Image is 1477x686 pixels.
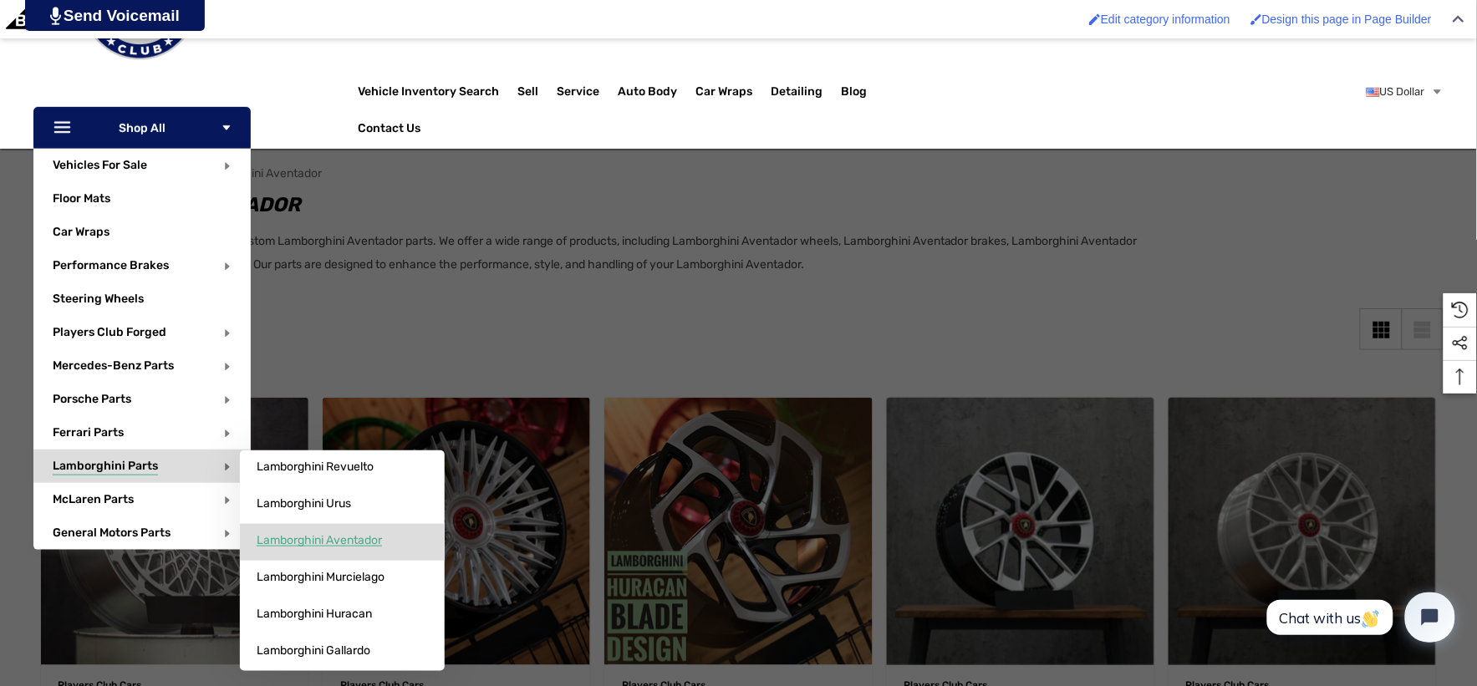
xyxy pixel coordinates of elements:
[772,75,842,109] a: Detailing
[842,84,868,103] a: Blog
[53,392,131,406] a: Porsche Parts
[257,607,372,622] span: Lamborghini Huracan
[53,459,158,473] a: Lamborghini Parts
[53,358,174,373] a: Mercedes-Benz Parts
[53,392,131,410] span: Porsche Parts
[619,84,678,103] span: Auto Body
[619,75,696,109] a: Auto Body
[53,425,124,444] span: Ferrari Parts
[1262,13,1432,26] span: Design this page in Page Builder
[53,158,147,172] a: Vehicles For Sale
[696,84,753,103] span: Car Wraps
[53,258,169,272] a: Performance Brakes
[53,492,134,511] span: McLaren Parts
[1452,335,1469,352] svg: Social Media
[53,216,251,249] a: Car Wraps
[772,84,823,103] span: Detailing
[558,84,600,103] span: Service
[53,182,251,216] a: Floor Mats
[257,570,385,585] span: Lamborghini Murcielago
[1081,4,1239,34] a: Edit category information
[53,325,166,343] span: Players Club Forged
[52,119,77,138] svg: Icon Line
[53,282,251,316] a: Steering Wheels
[53,526,171,544] span: General Motors Parts
[1367,75,1444,109] a: USD
[53,191,110,210] span: Floor Mats
[53,358,174,377] span: Mercedes-Benz Parts
[257,643,370,658] span: Lamborghini Gallardo
[33,107,251,149] p: Shop All
[1249,578,1469,657] iframe: Tidio Chat
[1452,302,1469,318] svg: Recently Viewed
[257,496,351,511] span: Lamborghini Urus
[1101,13,1230,26] span: Edit category information
[53,425,124,440] a: Ferrari Parts
[53,158,147,176] span: Vehicles For Sale
[359,84,500,103] a: Vehicle Inventory Search
[1242,4,1440,34] a: Design this page in Page Builder
[53,526,171,540] a: General Motors Parts
[257,460,374,475] span: Lamborghini Revuelto
[53,292,144,310] span: Steering Wheels
[518,75,558,109] a: Sell
[359,121,421,140] a: Contact Us
[221,122,232,134] svg: Icon Arrow Down
[53,325,166,339] a: Players Club Forged
[1444,368,1477,385] svg: Top
[518,84,539,103] span: Sell
[257,533,382,548] span: Lamborghini Aventador
[558,75,619,109] a: Service
[53,258,169,277] span: Performance Brakes
[50,7,61,25] img: PjwhLS0gR2VuZXJhdG9yOiBHcmF2aXQuaW8gLS0+PHN2ZyB4bWxucz0iaHR0cDovL3d3dy53My5vcmcvMjAwMC9zdmciIHhtb...
[696,75,772,109] a: Car Wraps
[53,492,134,506] a: McLaren Parts
[53,225,110,243] span: Car Wraps
[53,459,158,477] span: Lamborghini Parts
